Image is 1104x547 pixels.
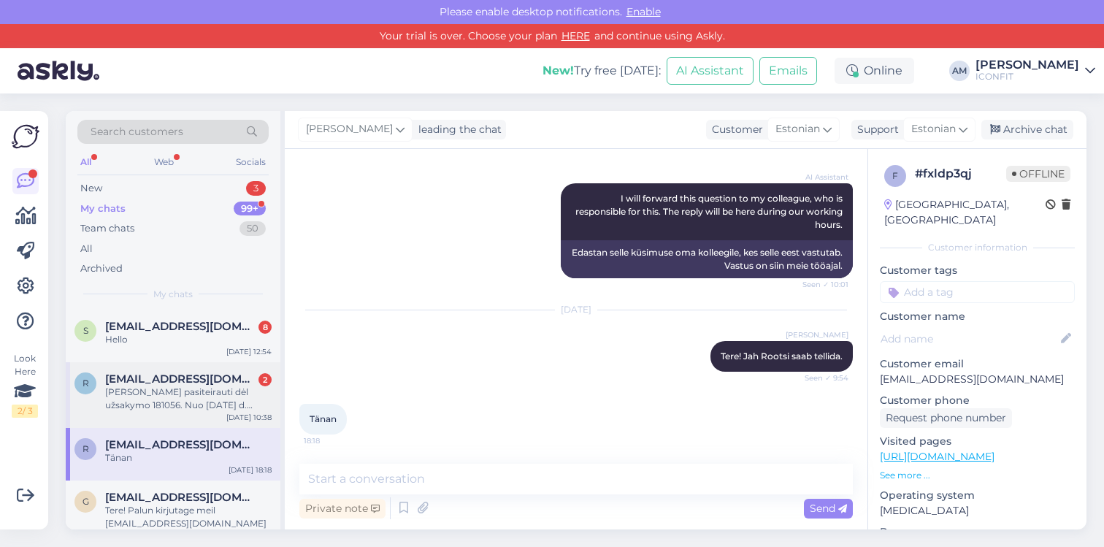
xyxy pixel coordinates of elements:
b: New! [543,64,574,77]
span: [PERSON_NAME] [786,329,848,340]
div: My chats [80,202,126,216]
span: seyfullaalkan01@gmail.com [105,320,257,333]
div: Try free [DATE]: [543,62,661,80]
p: Operating system [880,488,1075,503]
div: [DATE] 18:18 [229,464,272,475]
div: 2 [258,373,272,386]
p: [MEDICAL_DATA] [880,503,1075,519]
div: 8 [258,321,272,334]
button: AI Assistant [667,57,754,85]
div: Socials [233,153,269,172]
div: # fxldp3qj [915,165,1006,183]
div: [DATE] 10:38 [226,412,272,423]
span: AI Assistant [794,172,848,183]
p: Customer phone [880,393,1075,408]
a: HERE [557,29,594,42]
span: [PERSON_NAME] [306,121,393,137]
div: New [80,181,102,196]
span: Estonian [911,121,956,137]
span: g [83,496,89,507]
p: [EMAIL_ADDRESS][DOMAIN_NAME] [880,372,1075,387]
span: f [892,170,898,181]
img: Askly Logo [12,123,39,150]
a: [PERSON_NAME]ICONFIT [975,59,1095,83]
p: See more ... [880,469,1075,482]
span: Send [810,502,847,515]
div: ICONFIT [975,71,1079,83]
span: My chats [153,288,193,301]
div: [DATE] [299,303,853,316]
span: Enable [622,5,665,18]
div: 3 [246,181,266,196]
div: Web [151,153,177,172]
div: Tere! Palun kirjutage meil [EMAIL_ADDRESS][DOMAIN_NAME] [105,504,272,530]
div: [PERSON_NAME] pasiteirauti dėl užsakymo 181056. Nuo [DATE] d. užsakymas turi siuntos numerį, tači... [105,386,272,412]
p: Browser [880,524,1075,540]
div: Archive chat [981,120,1073,139]
p: Customer tags [880,263,1075,278]
div: Private note [299,499,386,519]
span: r [83,443,89,454]
div: Customer [706,122,763,137]
span: r [83,378,89,389]
input: Add name [881,331,1058,347]
input: Add a tag [880,281,1075,303]
p: Visited pages [880,434,1075,449]
span: gladun2016@ukr.net [105,491,257,504]
span: reetlundberg@hotmail.com [105,438,257,451]
div: [GEOGRAPHIC_DATA], [GEOGRAPHIC_DATA] [884,197,1046,228]
div: Hello [105,333,272,346]
span: Offline [1006,166,1070,182]
span: Estonian [775,121,820,137]
div: leading the chat [413,122,502,137]
div: All [77,153,94,172]
div: [PERSON_NAME] [975,59,1079,71]
span: Tänan [310,413,337,424]
div: Look Here [12,352,38,418]
div: 99+ [234,202,266,216]
div: Archived [80,261,123,276]
div: Tänan [105,451,272,464]
span: Seen ✓ 9:54 [794,372,848,383]
span: I will forward this question to my colleague, who is responsible for this. The reply will be here... [575,193,845,230]
div: Support [851,122,899,137]
div: 2 / 3 [12,405,38,418]
span: Tere! Jah Rootsi saab tellida. [721,351,843,362]
div: Team chats [80,221,134,236]
div: All [80,242,93,256]
a: [URL][DOMAIN_NAME] [880,450,994,463]
span: Search customers [91,124,183,139]
div: Request phone number [880,408,1012,428]
button: Emails [759,57,817,85]
div: 50 [239,221,266,236]
span: 18:18 [304,435,359,446]
span: Seen ✓ 10:01 [794,279,848,290]
div: AM [949,61,970,81]
span: s [83,325,88,336]
div: [DATE] 12:54 [226,346,272,357]
div: Edastan selle küsimuse oma kolleegile, kes selle eest vastutab. Vastus on siin meie tööajal. [561,240,853,278]
div: Customer information [880,241,1075,254]
span: ruseckaiteg@gmail.com [105,372,257,386]
p: Customer email [880,356,1075,372]
p: Customer name [880,309,1075,324]
div: Online [835,58,914,84]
